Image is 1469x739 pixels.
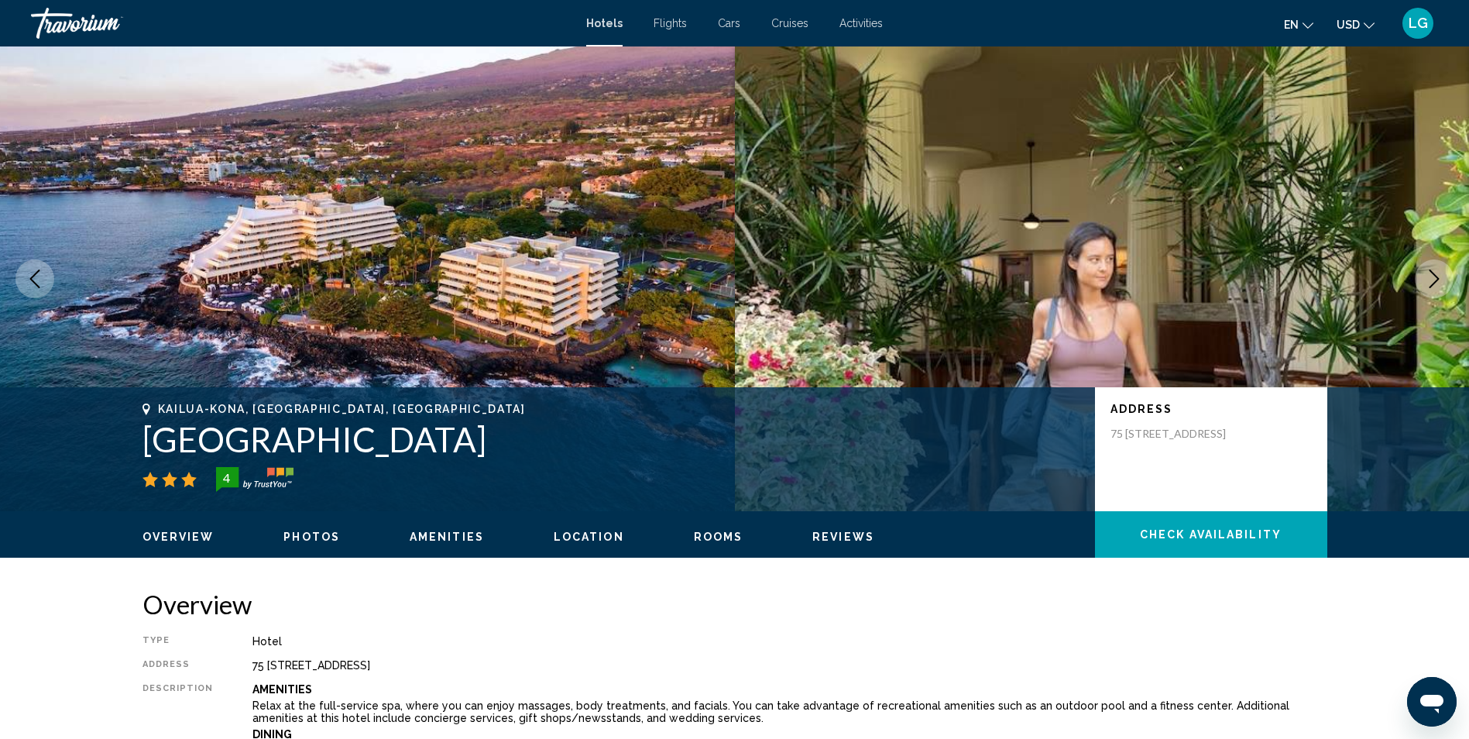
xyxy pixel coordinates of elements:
a: Cruises [771,17,808,29]
span: Amenities [410,531,484,543]
b: Amenities [252,683,312,696]
button: Location [554,530,624,544]
div: Hotel [252,635,1327,648]
div: 4 [211,469,242,487]
p: Relax at the full-service spa, where you can enjoy massages, body treatments, and facials. You ca... [252,699,1327,724]
button: Next image [1415,260,1454,298]
a: Activities [839,17,883,29]
button: User Menu [1398,7,1438,40]
button: Overview [142,530,215,544]
div: Address [142,659,214,672]
a: Flights [654,17,687,29]
a: Hotels [586,17,623,29]
button: Change language [1284,13,1313,36]
p: 75 [STREET_ADDRESS] [1110,427,1234,441]
button: Change currency [1337,13,1375,36]
div: Type [142,635,214,648]
h1: [GEOGRAPHIC_DATA] [142,419,1079,459]
a: Cars [718,17,740,29]
button: Amenities [410,530,484,544]
span: Kailua-Kona, [GEOGRAPHIC_DATA], [GEOGRAPHIC_DATA] [158,403,526,415]
button: Rooms [694,530,743,544]
div: 75 [STREET_ADDRESS] [252,659,1327,672]
img: trustyou-badge-hor.svg [216,467,293,492]
span: LG [1409,15,1428,31]
span: Overview [142,531,215,543]
span: Check Availability [1140,529,1282,541]
span: en [1284,19,1299,31]
button: Previous image [15,260,54,298]
p: Address [1110,403,1312,415]
button: Reviews [812,530,874,544]
span: Photos [283,531,340,543]
span: Rooms [694,531,743,543]
button: Photos [283,530,340,544]
iframe: Button to launch messaging window [1407,677,1457,727]
h2: Overview [142,589,1327,620]
a: Travorium [31,8,571,39]
span: Location [554,531,624,543]
button: Check Availability [1095,511,1327,558]
span: Reviews [812,531,874,543]
span: USD [1337,19,1360,31]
